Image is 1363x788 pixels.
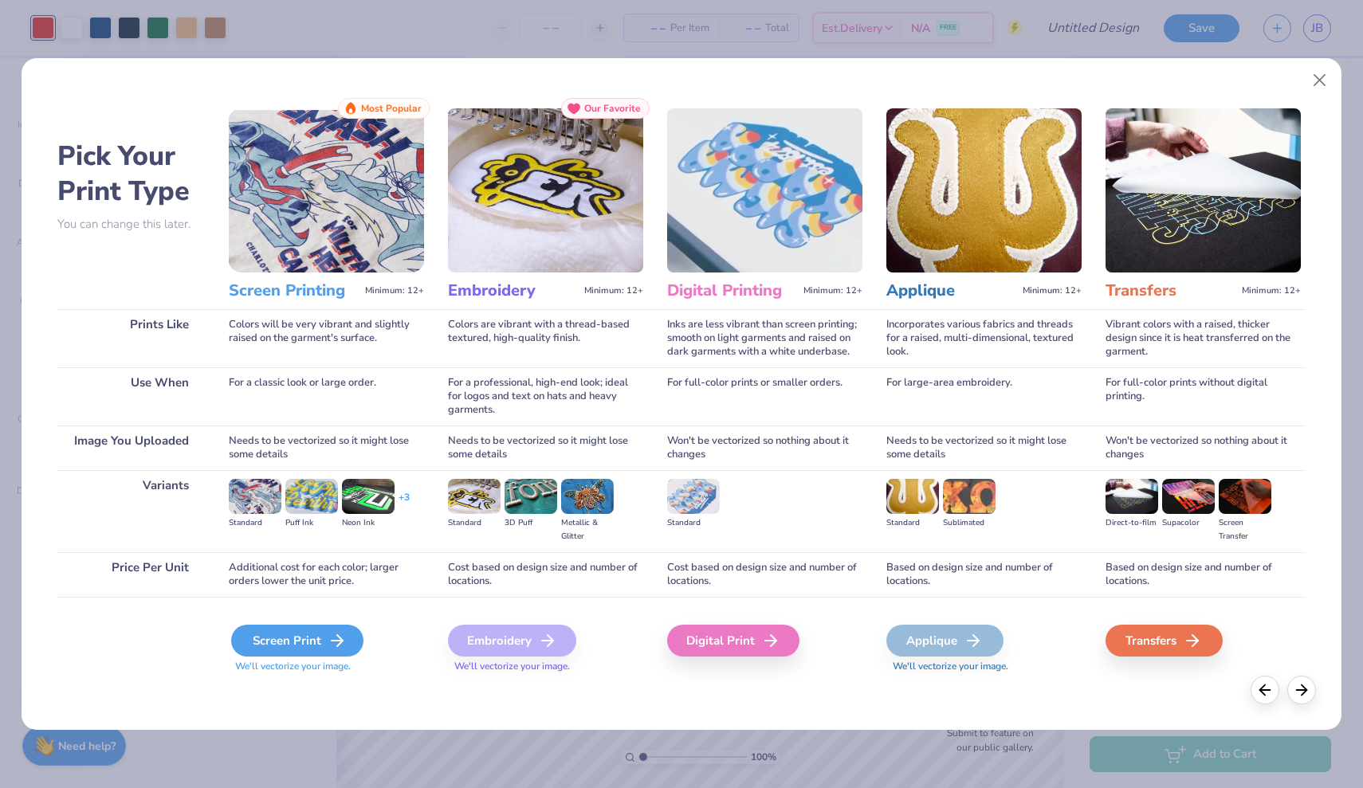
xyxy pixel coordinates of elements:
img: Supacolor [1162,479,1215,514]
div: Vibrant colors with a raised, thicker design since it is heat transferred on the garment. [1106,309,1301,367]
div: Needs to be vectorized so it might lose some details [448,425,643,470]
img: Standard [229,479,281,514]
div: Based on design size and number of locations. [886,552,1082,597]
div: Variants [57,470,205,552]
div: Based on design size and number of locations. [1106,552,1301,597]
div: Embroidery [448,625,576,657]
div: Supacolor [1162,516,1215,530]
div: Standard [886,516,939,530]
h3: Applique [886,280,1016,301]
h2: Pick Your Print Type [57,139,205,209]
span: Minimum: 12+ [365,285,424,296]
img: Applique [886,108,1082,272]
div: Needs to be vectorized so it might lose some details [229,425,424,470]
img: Metallic & Glitter [561,479,614,514]
span: Minimum: 12+ [803,285,862,296]
div: Standard [229,516,281,530]
img: Standard [886,479,939,514]
span: Most Popular [361,103,422,114]
img: Neon Ink [342,479,395,514]
div: Screen Transfer [1219,516,1271,543]
span: Minimum: 12+ [584,285,643,296]
span: Minimum: 12+ [1023,285,1082,296]
div: + 3 [399,491,410,518]
img: 3D Puff [505,479,557,514]
img: Transfers [1106,108,1301,272]
h3: Transfers [1106,280,1235,301]
div: Use When [57,367,205,425]
div: Inks are less vibrant than screen printing; smooth on light garments and raised on dark garments ... [667,309,862,367]
div: Needs to be vectorized so it might lose some details [886,425,1082,470]
h3: Digital Printing [667,280,797,301]
div: Cost based on design size and number of locations. [448,552,643,597]
div: Standard [667,516,720,530]
div: Prints Like [57,309,205,367]
div: Image You Uploaded [57,425,205,470]
div: Screen Print [231,625,363,657]
div: For large-area embroidery. [886,367,1082,425]
h3: Embroidery [448,280,578,301]
div: For full-color prints without digital printing. [1106,367,1301,425]
div: Puff Ink [285,516,338,530]
span: We'll vectorize your image. [229,660,424,673]
div: Additional cost for each color; larger orders lower the unit price. [229,552,424,597]
p: You can change this later. [57,218,205,231]
div: Won't be vectorized so nothing about it changes [1106,425,1301,470]
img: Screen Printing [229,108,424,272]
div: Incorporates various fabrics and threads for a raised, multi-dimensional, textured look. [886,309,1082,367]
div: Price Per Unit [57,552,205,597]
div: For a classic look or large order. [229,367,424,425]
div: For full-color prints or smaller orders. [667,367,862,425]
div: Digital Print [667,625,799,657]
img: Standard [448,479,501,514]
div: Sublimated [943,516,996,530]
h3: Screen Printing [229,280,359,301]
img: Direct-to-film [1106,479,1158,514]
div: Metallic & Glitter [561,516,614,543]
div: Cost based on design size and number of locations. [667,552,862,597]
div: Colors are vibrant with a thread-based textured, high-quality finish. [448,309,643,367]
div: 3D Puff [505,516,557,530]
div: For a professional, high-end look; ideal for logos and text on hats and heavy garments. [448,367,643,425]
img: Embroidery [448,108,643,272]
div: Direct-to-film [1106,516,1158,530]
span: We'll vectorize your image. [886,660,1082,673]
img: Screen Transfer [1219,479,1271,514]
span: Minimum: 12+ [1242,285,1301,296]
div: Transfers [1106,625,1223,657]
img: Digital Printing [667,108,862,272]
span: We'll vectorize your image. [448,660,643,673]
div: Standard [448,516,501,530]
div: Applique [886,625,1004,657]
img: Puff Ink [285,479,338,514]
img: Standard [667,479,720,514]
div: Won't be vectorized so nothing about it changes [667,425,862,470]
img: Sublimated [943,479,996,514]
div: Neon Ink [342,516,395,530]
div: Colors will be very vibrant and slightly raised on the garment's surface. [229,309,424,367]
span: Our Favorite [584,103,641,114]
button: Close [1305,65,1335,96]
